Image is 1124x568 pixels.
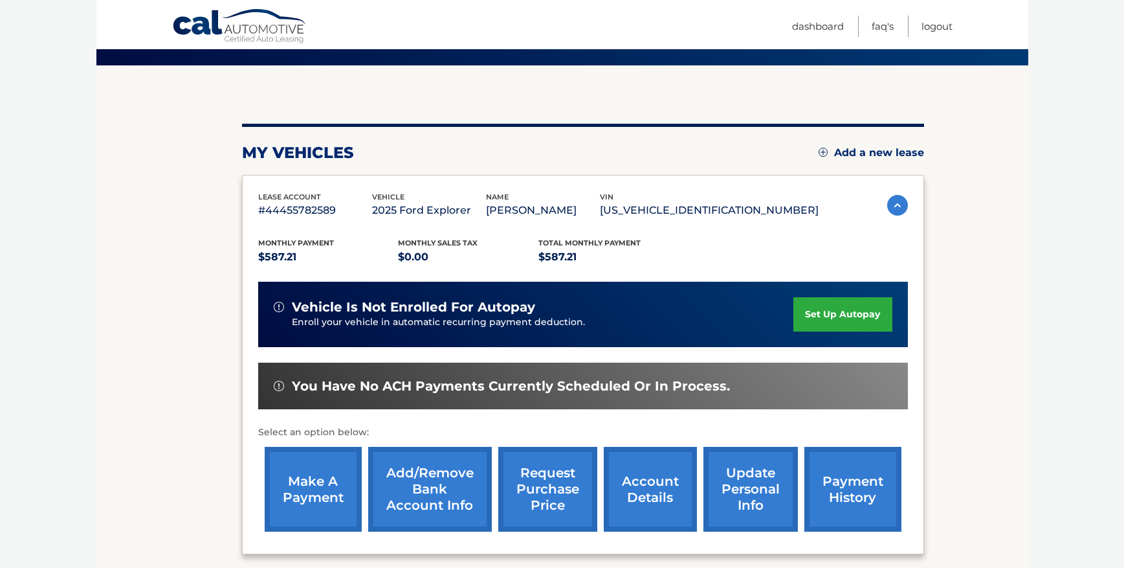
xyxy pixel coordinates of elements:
a: FAQ's [872,16,894,37]
a: payment history [804,447,901,532]
p: 2025 Ford Explorer [372,201,486,220]
a: Add a new lease [819,146,924,159]
a: make a payment [265,447,362,532]
a: Logout [921,16,953,37]
span: vehicle [372,192,404,201]
a: set up autopay [793,297,892,332]
p: #44455782589 [258,201,372,220]
p: [US_VEHICLE_IDENTIFICATION_NUMBER] [600,201,819,220]
span: vin [600,192,613,201]
img: accordion-active.svg [887,195,908,216]
span: vehicle is not enrolled for autopay [292,299,535,315]
a: Cal Automotive [172,8,308,46]
p: [PERSON_NAME] [486,201,600,220]
span: You have no ACH payments currently scheduled or in process. [292,378,730,394]
p: $587.21 [258,248,399,266]
p: Select an option below: [258,425,908,440]
img: add.svg [819,148,828,157]
a: request purchase price [498,447,597,532]
span: Monthly Payment [258,238,334,247]
span: lease account [258,192,321,201]
p: $0.00 [398,248,538,266]
p: $587.21 [538,248,679,266]
a: account details [604,447,697,532]
span: name [486,192,509,201]
h2: my vehicles [242,143,354,163]
span: Total Monthly Payment [538,238,641,247]
p: Enroll your vehicle in automatic recurring payment deduction. [292,315,794,330]
span: Monthly sales Tax [398,238,478,247]
img: alert-white.svg [274,302,284,312]
a: update personal info [703,447,798,532]
a: Add/Remove bank account info [368,447,492,532]
img: alert-white.svg [274,381,284,391]
a: Dashboard [792,16,844,37]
